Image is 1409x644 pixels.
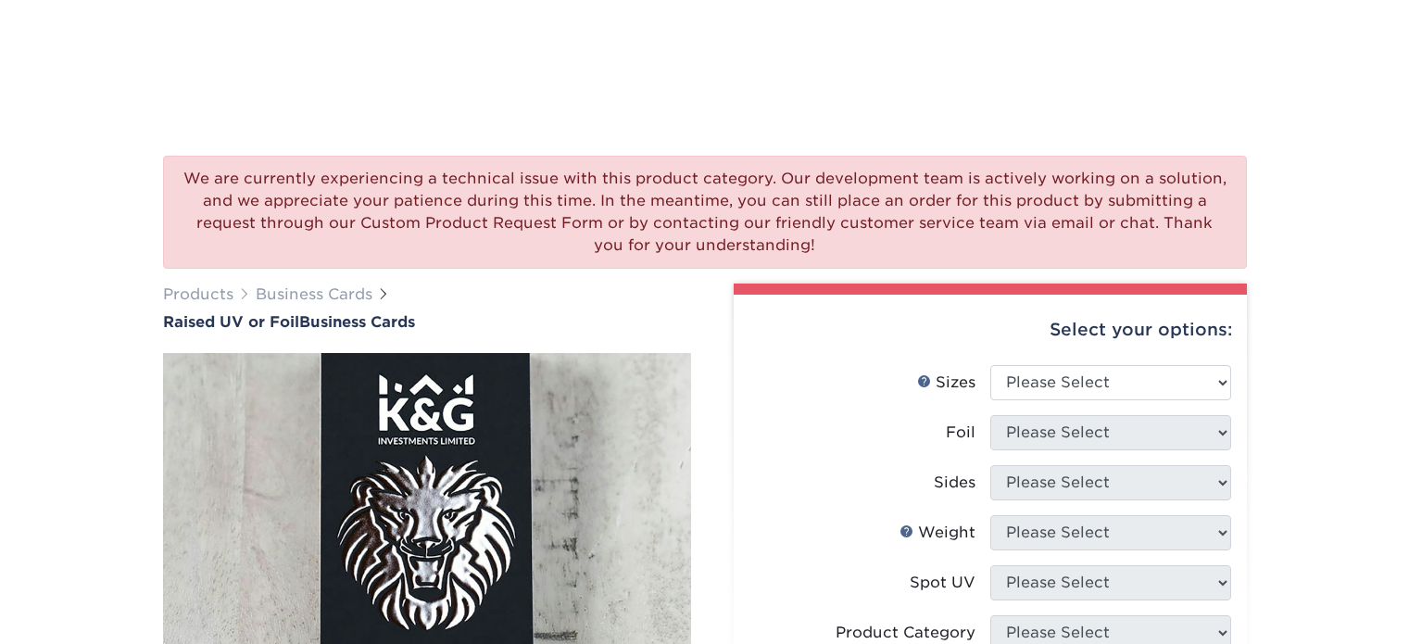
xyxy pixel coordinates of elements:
h1: Business Cards [163,313,691,331]
div: Spot UV [910,572,975,594]
div: Select your options: [749,295,1232,365]
a: Products [163,285,233,303]
div: We are currently experiencing a technical issue with this product category. Our development team ... [163,156,1247,269]
div: Sizes [917,372,975,394]
a: Business Cards [256,285,372,303]
div: Product Category [836,622,975,644]
div: Weight [899,522,975,544]
div: Sides [934,472,975,494]
div: Foil [946,422,975,444]
a: Raised UV or FoilBusiness Cards [163,313,691,331]
span: Raised UV or Foil [163,313,299,331]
